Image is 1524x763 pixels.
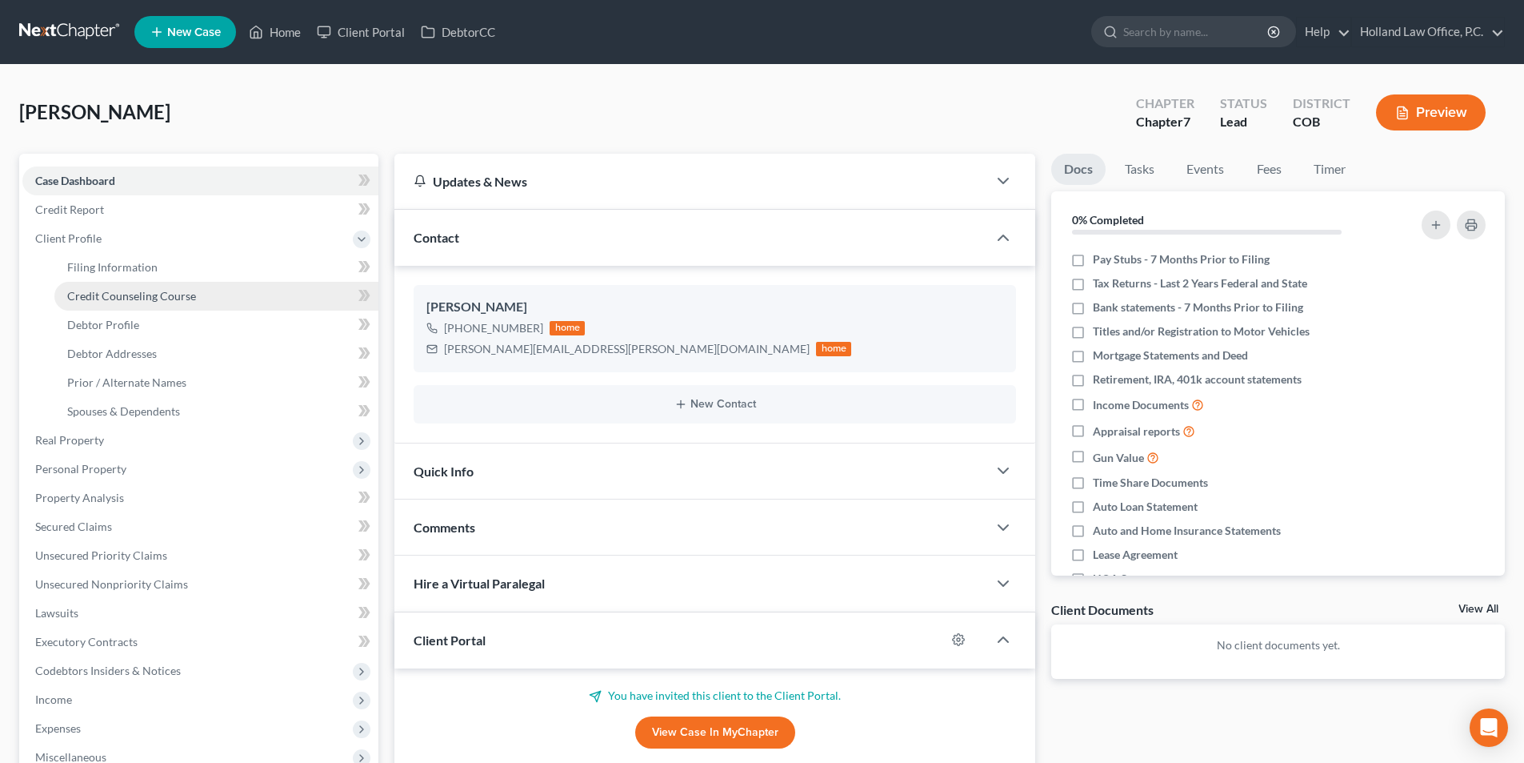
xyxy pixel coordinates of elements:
[1470,709,1508,747] div: Open Intercom Messenger
[1093,499,1198,515] span: Auto Loan Statement
[1293,113,1350,131] div: COB
[1093,475,1208,491] span: Time Share Documents
[67,404,180,418] span: Spouses & Dependents
[1093,275,1307,291] span: Tax Returns - Last 2 Years Federal and State
[1293,94,1350,113] div: District
[1093,424,1180,440] span: Appraisal reports
[1093,397,1189,413] span: Income Documents
[1093,323,1310,339] span: Titles and/or Registration to Motor Vehicles
[1112,154,1167,185] a: Tasks
[54,397,378,426] a: Spouses & Dependents
[1093,523,1281,539] span: Auto and Home Insurance Statements
[35,174,115,187] span: Case Dashboard
[35,231,102,245] span: Client Profile
[1352,18,1504,46] a: Holland Law Office, P.C.
[22,570,378,599] a: Unsecured Nonpriority Claims
[35,606,78,620] span: Lawsuits
[426,298,1003,317] div: [PERSON_NAME]
[35,433,104,447] span: Real Property
[1301,154,1358,185] a: Timer
[414,520,475,535] span: Comments
[54,282,378,311] a: Credit Counseling Course
[54,339,378,368] a: Debtor Addresses
[1220,113,1267,131] div: Lead
[67,375,186,389] span: Prior / Alternate Names
[35,664,181,677] span: Codebtors Insiders & Notices
[22,541,378,570] a: Unsecured Priority Claims
[1123,17,1270,46] input: Search by name...
[1136,113,1194,131] div: Chapter
[309,18,413,46] a: Client Portal
[444,320,543,336] div: [PHONE_NUMBER]
[35,520,112,533] span: Secured Claims
[35,491,124,504] span: Property Analysis
[241,18,309,46] a: Home
[1051,154,1106,185] a: Docs
[414,688,1016,704] p: You have invited this client to the Client Portal.
[35,203,104,216] span: Credit Report
[35,462,126,476] span: Personal Property
[414,230,459,245] span: Contact
[1093,347,1248,363] span: Mortgage Statements and Deed
[413,18,503,46] a: DebtorCC
[167,26,221,38] span: New Case
[414,576,545,591] span: Hire a Virtual Paralegal
[1183,114,1190,129] span: 7
[1072,213,1144,227] strong: 0% Completed
[22,484,378,512] a: Property Analysis
[54,253,378,282] a: Filing Information
[67,289,196,303] span: Credit Counseling Course
[35,721,81,735] span: Expenses
[35,577,188,591] span: Unsecured Nonpriority Claims
[414,173,968,190] div: Updates & News
[1297,18,1350,46] a: Help
[54,311,378,339] a: Debtor Profile
[35,548,167,562] span: Unsecured Priority Claims
[1220,94,1267,113] div: Status
[1093,299,1303,315] span: Bank statements - 7 Months Prior to Filing
[1093,547,1178,563] span: Lease Agreement
[1136,94,1194,113] div: Chapter
[1093,571,1172,587] span: HOA Statement
[1376,94,1486,131] button: Preview
[1093,450,1144,466] span: Gun Value
[1093,371,1302,388] span: Retirement, IRA, 401k account statements
[1051,601,1154,618] div: Client Documents
[635,717,795,749] a: View Case in MyChapter
[550,321,585,335] div: home
[19,100,170,123] span: [PERSON_NAME]
[444,341,810,357] div: [PERSON_NAME][EMAIL_ADDRESS][PERSON_NAME][DOMAIN_NAME]
[67,347,157,360] span: Debtor Addresses
[414,464,474,479] span: Quick Info
[414,632,486,648] span: Client Portal
[22,195,378,224] a: Credit Report
[426,398,1003,411] button: New Contact
[22,512,378,541] a: Secured Claims
[35,635,138,649] span: Executory Contracts
[1064,637,1492,653] p: No client documents yet.
[1243,154,1294,185] a: Fees
[35,693,72,706] span: Income
[54,368,378,397] a: Prior / Alternate Names
[67,260,158,274] span: Filing Information
[1458,604,1498,615] a: View All
[67,318,139,331] span: Debtor Profile
[22,167,378,195] a: Case Dashboard
[1093,251,1270,267] span: Pay Stubs - 7 Months Prior to Filing
[22,599,378,628] a: Lawsuits
[22,628,378,657] a: Executory Contracts
[816,342,851,356] div: home
[1174,154,1237,185] a: Events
